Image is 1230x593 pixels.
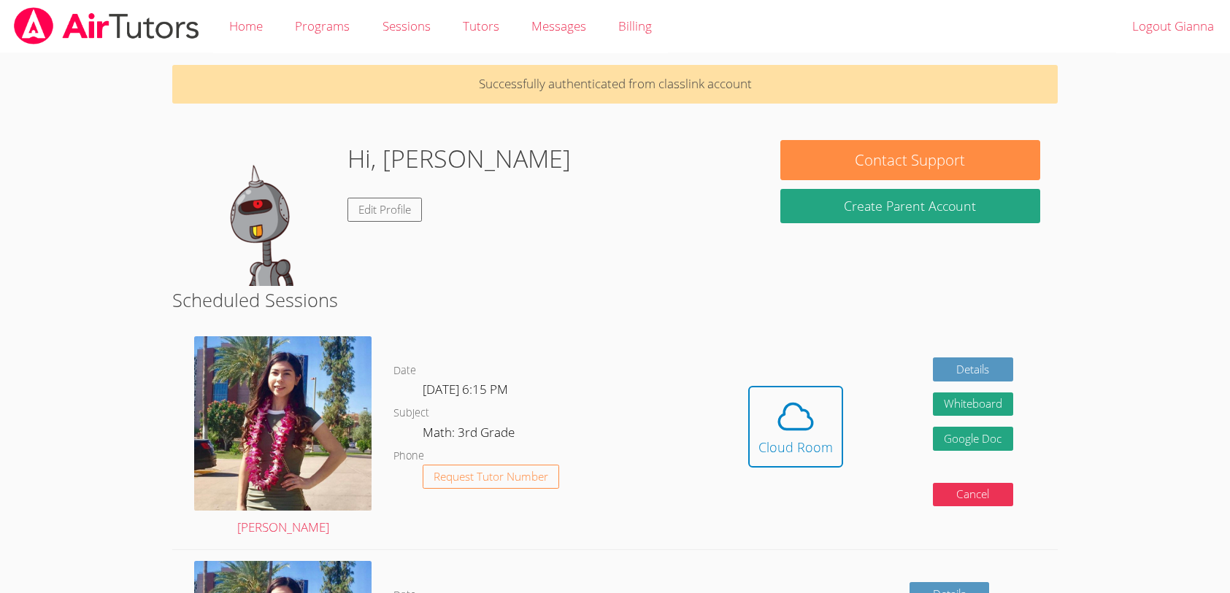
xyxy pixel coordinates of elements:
a: [PERSON_NAME] [194,336,372,538]
div: Cloud Room [758,437,833,457]
h2: Scheduled Sessions [172,286,1058,314]
button: Cancel [933,483,1013,507]
dt: Phone [393,447,424,465]
img: airtutors_banner-c4298cdbf04f3fff15de1276eac7730deb9818008684d7c2e4769d2f7ddbe033.png [12,7,201,44]
dt: Subject [393,404,429,422]
a: Details [933,357,1013,381]
a: Edit Profile [347,198,422,222]
h1: Hi, [PERSON_NAME] [347,140,571,177]
button: Whiteboard [933,392,1013,416]
span: Messages [531,18,586,34]
button: Cloud Room [748,386,843,468]
p: Successfully authenticated from classlink account [172,65,1058,104]
button: Create Parent Account [780,189,1040,223]
button: Request Tutor Number [423,465,559,489]
img: default.png [190,140,336,286]
span: Request Tutor Number [434,471,548,482]
button: Contact Support [780,140,1040,180]
dt: Date [393,362,416,380]
dd: Math: 3rd Grade [423,422,518,447]
a: Google Doc [933,427,1013,451]
img: avatar.png [194,336,372,511]
span: [DATE] 6:15 PM [423,381,508,398]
